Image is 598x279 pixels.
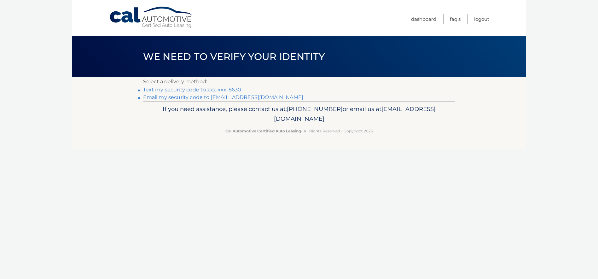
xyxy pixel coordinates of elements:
[109,6,194,29] a: Cal Automotive
[450,14,461,24] a: FAQ's
[143,87,241,93] a: Text my security code to xxx-xxx-8630
[287,105,343,113] span: [PHONE_NUMBER]
[147,128,451,134] p: - All Rights Reserved - Copyright 2025
[143,77,455,86] p: Select a delivery method:
[143,94,304,100] a: Email my security code to [EMAIL_ADDRESS][DOMAIN_NAME]
[147,104,451,124] p: If you need assistance, please contact us at: or email us at
[143,51,325,62] span: We need to verify your identity
[411,14,436,24] a: Dashboard
[474,14,489,24] a: Logout
[225,129,301,133] strong: Cal Automotive Certified Auto Leasing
